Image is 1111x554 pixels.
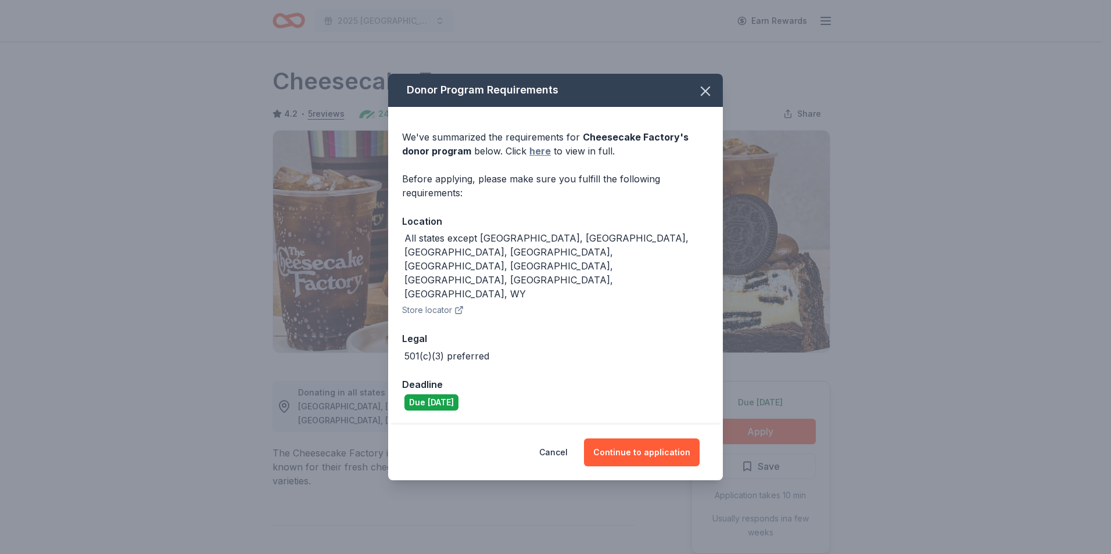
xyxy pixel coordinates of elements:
button: Store locator [402,303,464,317]
div: Due [DATE] [404,394,458,411]
button: Continue to application [584,438,700,466]
button: Cancel [539,438,568,466]
div: Deadline [402,377,709,392]
div: Before applying, please make sure you fulfill the following requirements: [402,172,709,200]
div: 501(c)(3) preferred [404,349,489,363]
div: Location [402,214,709,229]
div: Legal [402,331,709,346]
a: here [529,144,551,158]
div: Donor Program Requirements [388,74,723,107]
div: We've summarized the requirements for below. Click to view in full. [402,130,709,158]
div: All states except [GEOGRAPHIC_DATA], [GEOGRAPHIC_DATA], [GEOGRAPHIC_DATA], [GEOGRAPHIC_DATA], [GE... [404,231,709,301]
